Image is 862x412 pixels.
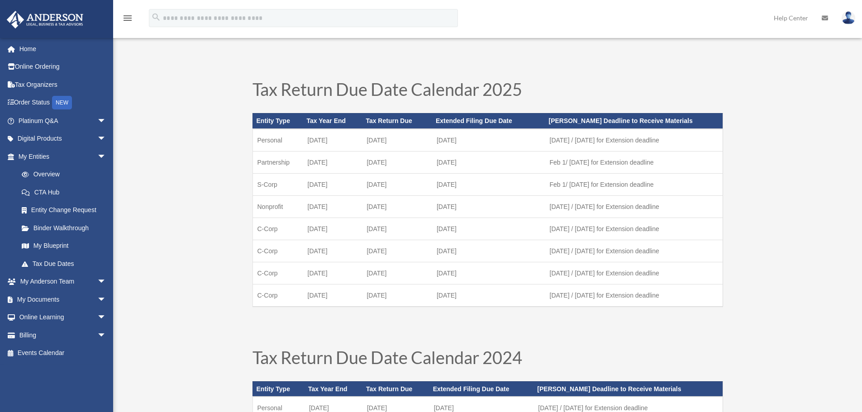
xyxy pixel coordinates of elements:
td: C-Corp [252,218,303,240]
td: [DATE] [432,240,545,262]
span: arrow_drop_down [97,326,115,345]
td: Feb 1/ [DATE] for Extension deadline [545,173,723,195]
span: arrow_drop_down [97,112,115,130]
td: Nonprofit [252,195,303,218]
td: [DATE] [432,173,545,195]
h1: Tax Return Due Date Calendar 2025 [252,81,723,102]
td: [DATE] [303,129,362,152]
a: Digital Productsarrow_drop_down [6,130,120,148]
th: [PERSON_NAME] Deadline to Receive Materials [533,381,723,397]
a: Events Calendar [6,344,120,362]
th: [PERSON_NAME] Deadline to Receive Materials [545,113,723,128]
a: Online Ordering [6,58,120,76]
td: [DATE] [362,173,432,195]
th: Entity Type [252,113,303,128]
img: User Pic [842,11,855,24]
th: Extended Filing Due Date [432,113,545,128]
td: [DATE] [432,284,545,307]
a: Billingarrow_drop_down [6,326,120,344]
td: [DATE] [432,129,545,152]
th: Tax Return Due [362,381,429,397]
td: [DATE] [303,218,362,240]
td: [DATE] / [DATE] for Extension deadline [545,129,723,152]
a: Entity Change Request [13,201,120,219]
a: Home [6,40,120,58]
td: [DATE] / [DATE] for Extension deadline [545,195,723,218]
td: [DATE] [303,240,362,262]
td: [DATE] [362,129,432,152]
td: [DATE] [432,218,545,240]
td: [DATE] [432,151,545,173]
td: C-Corp [252,284,303,307]
i: menu [122,13,133,24]
a: My Blueprint [13,237,120,255]
td: [DATE] [362,240,432,262]
span: arrow_drop_down [97,273,115,291]
span: arrow_drop_down [97,147,115,166]
td: [DATE] [432,262,545,284]
i: search [151,12,161,22]
td: [DATE] [303,262,362,284]
a: Order StatusNEW [6,94,120,112]
th: Entity Type [252,381,305,397]
td: [DATE] [362,218,432,240]
a: Tax Organizers [6,76,120,94]
a: Binder Walkthrough [13,219,120,237]
a: Overview [13,166,120,184]
h1: Tax Return Due Date Calendar 2024 [252,349,723,370]
th: Tax Year End [303,113,362,128]
a: menu [122,16,133,24]
td: Personal [252,129,303,152]
th: Tax Return Due [362,113,432,128]
td: S-Corp [252,173,303,195]
span: arrow_drop_down [97,308,115,327]
td: [DATE] / [DATE] for Extension deadline [545,218,723,240]
a: My Entitiesarrow_drop_down [6,147,120,166]
img: Anderson Advisors Platinum Portal [4,11,86,28]
td: [DATE] [303,284,362,307]
td: Partnership [252,151,303,173]
td: [DATE] / [DATE] for Extension deadline [545,284,723,307]
td: [DATE] [362,195,432,218]
td: [DATE] [362,151,432,173]
td: [DATE] [362,262,432,284]
a: Tax Due Dates [13,255,115,273]
a: Online Learningarrow_drop_down [6,308,120,327]
td: [DATE] [362,284,432,307]
a: CTA Hub [13,183,120,201]
th: Tax Year End [305,381,362,397]
td: [DATE] [432,195,545,218]
td: [DATE] [303,173,362,195]
a: Platinum Q&Aarrow_drop_down [6,112,120,130]
td: C-Corp [252,240,303,262]
td: Feb 1/ [DATE] for Extension deadline [545,151,723,173]
td: [DATE] / [DATE] for Extension deadline [545,262,723,284]
a: My Documentsarrow_drop_down [6,290,120,308]
div: NEW [52,96,72,109]
th: Extended Filing Due Date [429,381,534,397]
a: My Anderson Teamarrow_drop_down [6,273,120,291]
span: arrow_drop_down [97,130,115,148]
span: arrow_drop_down [97,290,115,309]
td: C-Corp [252,262,303,284]
td: [DATE] / [DATE] for Extension deadline [545,240,723,262]
td: [DATE] [303,195,362,218]
td: [DATE] [303,151,362,173]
